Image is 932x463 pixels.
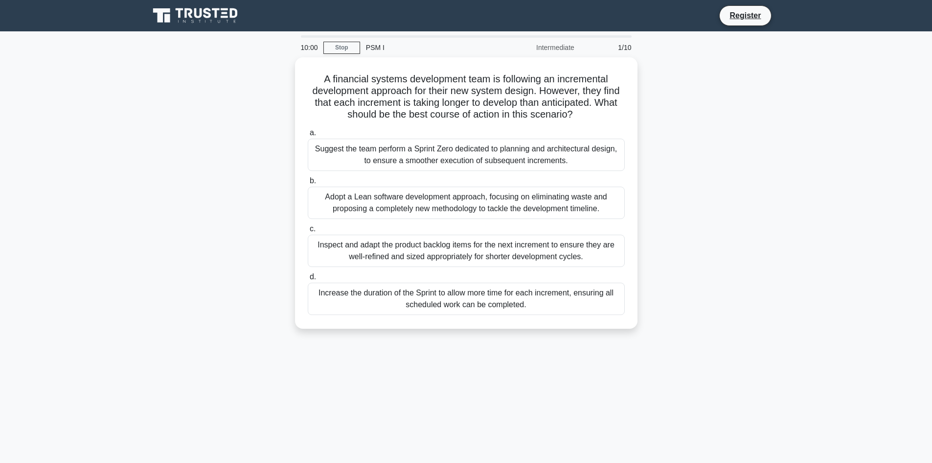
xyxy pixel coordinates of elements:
[724,9,767,22] a: Register
[580,38,637,57] div: 1/10
[323,42,360,54] a: Stop
[307,73,626,121] h5: A financial systems development team is following an incremental development approach for their n...
[310,272,316,281] span: d.
[310,128,316,137] span: a.
[310,224,316,233] span: c.
[310,176,316,185] span: b.
[295,38,323,57] div: 10:00
[308,283,625,315] div: Increase the duration of the Sprint to allow more time for each increment, ensuring all scheduled...
[495,38,580,57] div: Intermediate
[360,38,495,57] div: PSM I
[308,187,625,219] div: Adopt a Lean software development approach, focusing on eliminating waste and proposing a complet...
[308,139,625,171] div: Suggest the team perform a Sprint Zero dedicated to planning and architectural design, to ensure ...
[308,235,625,267] div: Inspect and adapt the product backlog items for the next increment to ensure they are well-refine...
